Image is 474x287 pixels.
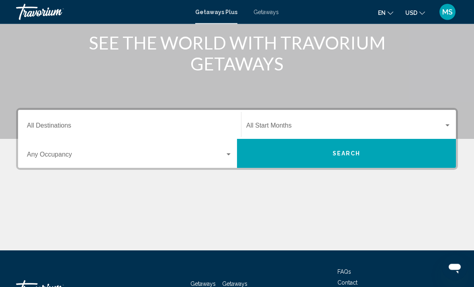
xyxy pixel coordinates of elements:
[337,280,358,286] a: Contact
[195,9,237,15] a: Getaways Plus
[337,269,351,275] a: FAQs
[16,4,187,20] a: Travorium
[18,110,456,168] div: Search widget
[378,10,386,16] span: en
[437,4,458,21] button: User Menu
[405,10,417,16] span: USD
[86,33,388,74] h1: SEE THE WORLD WITH TRAVORIUM GETAWAYS
[405,7,425,19] button: Change currency
[333,151,361,157] span: Search
[378,7,393,19] button: Change language
[253,9,279,15] a: Getaways
[442,8,453,16] span: MS
[442,255,468,281] iframe: Bouton de lancement de la fenêtre de messagerie
[237,139,456,168] button: Search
